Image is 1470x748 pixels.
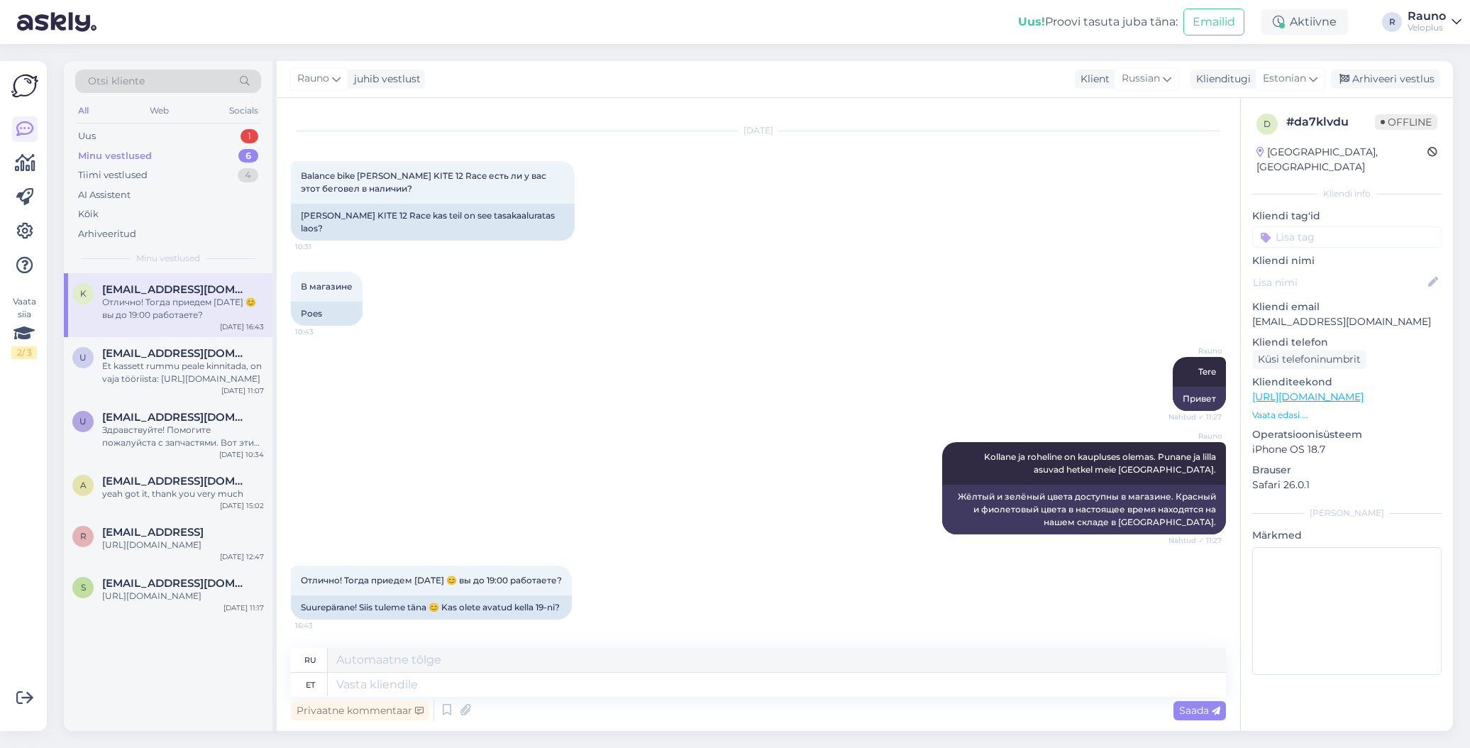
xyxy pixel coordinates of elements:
[295,620,348,631] span: 16:43
[102,475,250,488] span: a.rassinger@gmx.at
[1252,463,1442,478] p: Brauser
[291,595,572,620] div: Suurepärane! Siis tuleme täna 😊 Kas olete avatud kella 19-ni?
[1252,253,1442,268] p: Kliendi nimi
[220,321,264,332] div: [DATE] 16:43
[220,500,264,511] div: [DATE] 15:02
[1252,350,1366,369] div: Küsi telefoninumbrit
[1256,145,1427,175] div: [GEOGRAPHIC_DATA], [GEOGRAPHIC_DATA]
[1179,704,1220,717] span: Saada
[1075,72,1110,87] div: Klient
[102,347,250,360] span: utdm.asi@gmail.com
[11,72,38,99] img: Askly Logo
[1122,71,1160,87] span: Russian
[291,124,1226,137] div: [DATE]
[306,673,315,697] div: et
[1263,71,1306,87] span: Estonian
[78,149,152,163] div: Minu vestlused
[102,296,264,321] div: Отлично! Тогда приедем [DATE] 😊 вы до 19:00 работаете?
[238,149,258,163] div: 6
[88,74,145,89] span: Otsi kliente
[1173,387,1226,411] div: Привет
[1252,427,1442,442] p: Operatsioonisüsteem
[291,302,363,326] div: Poes
[238,168,258,182] div: 4
[295,326,348,337] span: 10:43
[301,281,353,292] span: В магазине
[102,526,204,539] span: riin132@gmail.con
[1168,346,1222,356] span: Rauno
[136,252,200,265] span: Minu vestlused
[80,288,87,299] span: K
[219,449,264,460] div: [DATE] 10:34
[1252,390,1364,403] a: [URL][DOMAIN_NAME]
[147,101,172,120] div: Web
[1331,70,1440,89] div: Arhiveeri vestlus
[1168,412,1222,422] span: Nähtud ✓ 11:27
[1252,335,1442,350] p: Kliendi telefon
[291,701,429,720] div: Privaatne kommentaar
[78,207,99,221] div: Kõik
[1252,299,1442,314] p: Kliendi email
[102,411,250,424] span: utdm.asi@gmail.com
[1375,114,1437,130] span: Offline
[1252,478,1442,493] p: Safari 26.0.1
[102,360,264,385] div: Et kassett rummu peale kinnitada, on vaja tööriista: [URL][DOMAIN_NAME]
[1264,119,1271,129] span: d
[1190,72,1251,87] div: Klienditugi
[1408,22,1446,33] div: Veloplus
[1183,9,1244,35] button: Emailid
[11,295,37,359] div: Vaata siia
[301,170,548,194] span: Balance bike [PERSON_NAME] KITE 12 Race есть ли у вас этот беговел в наличии?
[1252,314,1442,329] p: [EMAIL_ADDRESS][DOMAIN_NAME]
[220,551,264,562] div: [DATE] 12:47
[102,283,250,296] span: Katyaking0707@gmail.com
[1252,226,1442,248] input: Lisa tag
[223,603,264,613] div: [DATE] 11:17
[1018,13,1178,31] div: Proovi tasuta juba täna:
[984,451,1218,475] span: Kollane ja roheline on kaupluses olemas. Punane ja lilla asuvad hetkel meie [GEOGRAPHIC_DATA].
[1252,187,1442,200] div: Kliendi info
[78,168,148,182] div: Tiimi vestlused
[78,188,131,202] div: AI Assistent
[81,582,86,593] span: s
[226,101,261,120] div: Socials
[304,648,316,672] div: ru
[78,129,96,143] div: Uus
[301,575,562,585] span: Отлично! Тогда приедем [DATE] 😊 вы до 19:00 работаете?
[1252,409,1442,422] p: Vaata edasi ...
[221,385,264,396] div: [DATE] 11:07
[102,590,264,603] div: [URL][DOMAIN_NAME]
[102,424,264,449] div: Здравствуйте! Помогите пожалуйста с запчастями. Вот эти три позиции совместимы: Tagarumm Shimano ...
[297,71,329,87] span: Rauno
[1198,366,1216,377] span: Tere
[80,480,87,490] span: a
[11,346,37,359] div: 2 / 3
[348,72,421,87] div: juhib vestlust
[942,485,1226,534] div: Жёлтый и зелёный цвета доступны в магазине. Красный и фиолетовый цвета в настоящее время находятс...
[78,227,136,241] div: Arhiveeritud
[1252,209,1442,224] p: Kliendi tag'id
[1408,11,1446,22] div: Rauno
[1261,9,1348,35] div: Aktiivne
[295,241,348,252] span: 10:31
[102,539,264,551] div: [URL][DOMAIN_NAME]
[241,129,258,143] div: 1
[1018,15,1045,28] b: Uus!
[1252,442,1442,457] p: iPhone OS 18.7
[291,204,575,241] div: [PERSON_NAME] KITE 12 Race kas teil on see tasakaaluratas laos?
[1252,375,1442,390] p: Klienditeekond
[102,577,250,590] span: soomaamarko@gmail.com
[75,101,92,120] div: All
[1252,528,1442,543] p: Märkmed
[1286,114,1375,131] div: # da7klvdu
[1168,535,1222,546] span: Nähtud ✓ 11:27
[1252,507,1442,519] div: [PERSON_NAME]
[80,531,87,541] span: r
[1382,12,1402,32] div: R
[79,352,87,363] span: u
[1253,275,1425,290] input: Lisa nimi
[79,416,87,427] span: u
[1408,11,1461,33] a: RaunoVeloplus
[1168,431,1222,441] span: Rauno
[102,488,264,500] div: yeah got it, thank you very much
